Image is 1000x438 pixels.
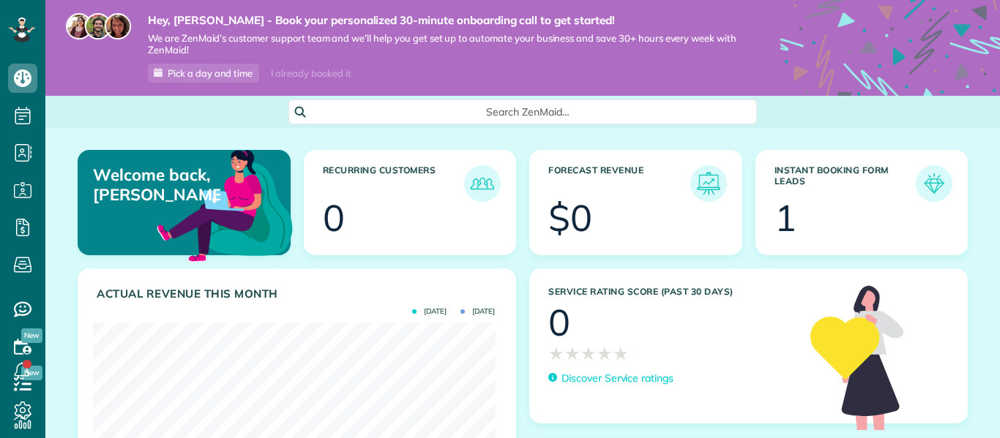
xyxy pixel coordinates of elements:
span: Pick a day and time [168,67,253,79]
div: $0 [548,200,592,236]
img: icon_forecast_revenue-8c13a41c7ed35a8dcfafea3cbb826a0462acb37728057bba2d056411b612bbbe.png [694,169,723,198]
h3: Actual Revenue this month [97,287,501,301]
img: maria-72a9807cf96188c08ef61303f053569d2e2a8a1cde33d635c8a3ac13582a053d.jpg [66,13,92,39]
p: Discover Service ratings [561,371,673,386]
span: ★ [564,341,581,366]
span: New [21,328,42,343]
div: I already booked it [262,64,359,83]
div: 1 [775,200,796,236]
img: icon_form_leads-04211a6a04a5b2264e4ee56bc0799ec3eb69b7e499cbb523a139df1d13a81ae0.png [919,169,949,198]
div: 0 [548,304,570,341]
img: icon_recurring_customers-cf858462ba22bcd05b5a5880d41d6543d210077de5bb9ebc9590e49fd87d84ed.png [468,169,497,198]
span: [DATE] [412,308,447,315]
div: 0 [323,200,345,236]
span: ★ [548,341,564,366]
h3: Instant Booking Form Leads [775,165,917,202]
a: Discover Service ratings [548,371,673,386]
span: We are ZenMaid’s customer support team and we’ll help you get set up to automate your business an... [148,32,736,57]
img: dashboard_welcome-42a62b7d889689a78055ac9021e634bf52bae3f8056760290aed330b23ab8690.png [154,133,296,275]
strong: Hey, [PERSON_NAME] - Book your personalized 30-minute onboarding call to get started! [148,13,736,28]
a: Pick a day and time [148,64,259,83]
p: Welcome back, [PERSON_NAME]! [93,165,220,204]
img: jorge-587dff0eeaa6aab1f244e6dc62b8924c3b6ad411094392a53c71c6c4a576187d.jpg [85,13,111,39]
span: ★ [581,341,597,366]
span: ★ [597,341,613,366]
img: michelle-19f622bdf1676172e81f8f8fba1fb50e276960ebfe0243fe18214015130c80e4.jpg [105,13,131,39]
h3: Recurring Customers [323,165,465,202]
span: [DATE] [460,308,495,315]
span: ★ [613,341,629,366]
h3: Forecast Revenue [548,165,690,202]
h3: Service Rating score (past 30 days) [548,287,796,297]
